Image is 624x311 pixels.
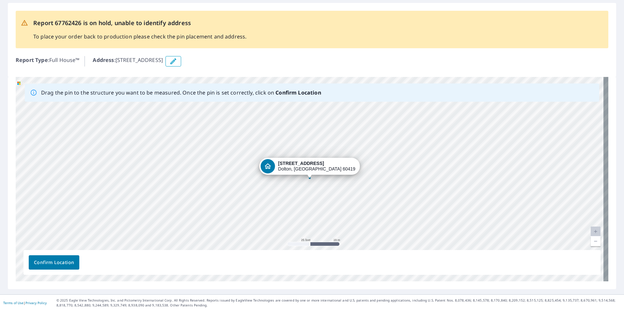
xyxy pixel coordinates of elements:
[25,301,47,305] a: Privacy Policy
[259,158,360,178] div: Dropped pin, building 1, Residential property, 13826 Kanawha Ave Dolton, IL 60419
[41,89,321,96] p: Drag the pin to the structure you want to be measured. Once the pin is set correctly, click on
[591,227,601,236] a: Current Level 20, Zoom In Disabled
[33,33,246,40] p: To place your order back to production please check the pin placement and address.
[93,56,114,64] b: Address
[275,89,321,96] b: Confirm Location
[278,161,355,172] div: Dolton, [GEOGRAPHIC_DATA] 60419
[3,301,23,305] a: Terms of Use
[29,255,79,270] button: Confirm Location
[278,161,324,166] strong: [STREET_ADDRESS]
[591,236,601,246] a: Current Level 20, Zoom Out
[3,301,47,305] p: |
[33,19,246,27] p: Report 67762426 is on hold, unable to identify address
[93,56,163,67] p: : [STREET_ADDRESS]
[34,259,74,267] span: Confirm Location
[16,56,48,64] b: Report Type
[56,298,621,308] p: © 2025 Eagle View Technologies, Inc. and Pictometry International Corp. All Rights Reserved. Repo...
[16,56,79,67] p: : Full House™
